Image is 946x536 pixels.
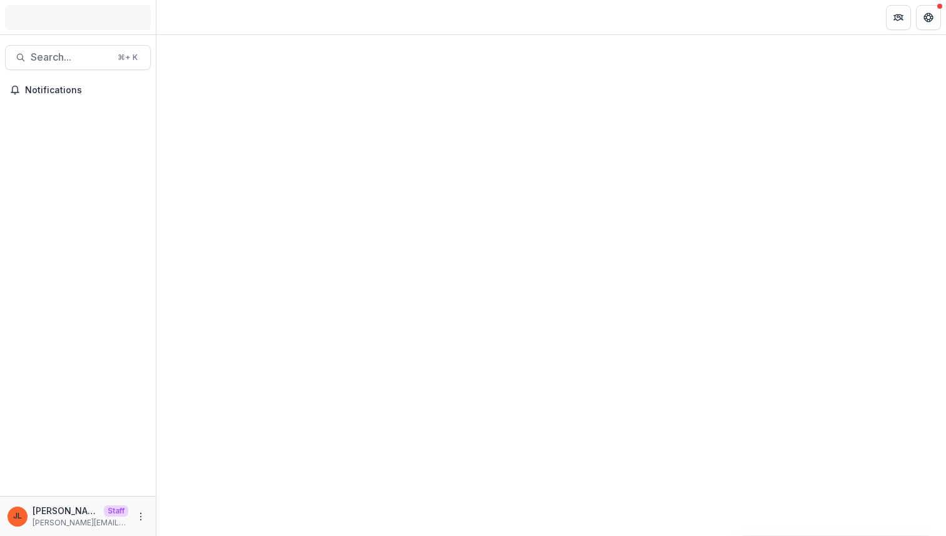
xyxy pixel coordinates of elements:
[115,51,140,64] div: ⌘ + K
[133,509,148,524] button: More
[104,505,128,517] p: Staff
[886,5,911,30] button: Partners
[916,5,941,30] button: Get Help
[5,45,151,70] button: Search...
[161,8,215,26] nav: breadcrumb
[33,517,128,528] p: [PERSON_NAME][EMAIL_ADDRESS][DOMAIN_NAME]
[31,51,110,63] span: Search...
[5,80,151,100] button: Notifications
[33,504,99,517] p: [PERSON_NAME]
[13,512,22,520] div: Jeanne Locker
[25,85,146,96] span: Notifications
